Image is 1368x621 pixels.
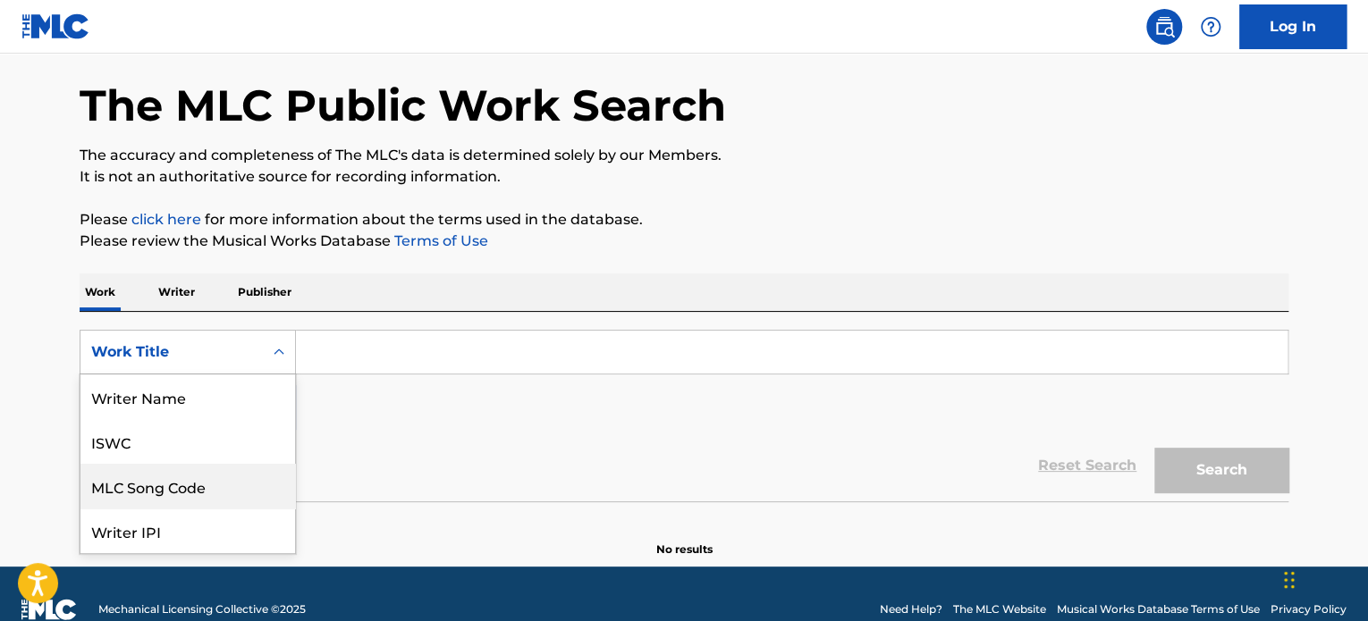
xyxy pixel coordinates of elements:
div: Writer Name [80,374,295,419]
a: The MLC Website [953,601,1046,617]
p: Please review the Musical Works Database [80,231,1288,252]
div: Publisher Name [80,553,295,598]
a: Privacy Policy [1271,601,1347,617]
p: Please for more information about the terms used in the database. [80,209,1288,231]
p: Work [80,273,121,311]
img: search [1153,16,1175,38]
p: Publisher [232,273,297,311]
div: Writer IPI [80,508,295,553]
p: It is not an authoritative source for recording information. [80,166,1288,188]
a: Terms of Use [391,232,488,249]
a: click here [131,211,201,228]
img: MLC Logo [21,13,90,39]
p: Writer [153,273,200,311]
div: ISWC [80,419,295,464]
iframe: Chat Widget [1279,535,1368,621]
img: logo [21,599,77,620]
a: Need Help? [880,601,942,617]
div: MLC Song Code [80,464,295,508]
a: Musical Works Database Terms of Use [1057,601,1260,617]
p: No results [656,520,713,558]
div: Drag [1284,553,1295,607]
span: Mechanical Licensing Collective © 2025 [98,601,306,617]
p: The accuracy and completeness of The MLC's data is determined solely by our Members. [80,145,1288,166]
h1: The MLC Public Work Search [80,79,726,132]
div: Work Title [91,341,252,363]
a: Public Search [1146,9,1182,45]
a: Log In [1239,4,1347,49]
img: help [1200,16,1221,38]
form: Search Form [80,330,1288,501]
div: Help [1193,9,1229,45]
